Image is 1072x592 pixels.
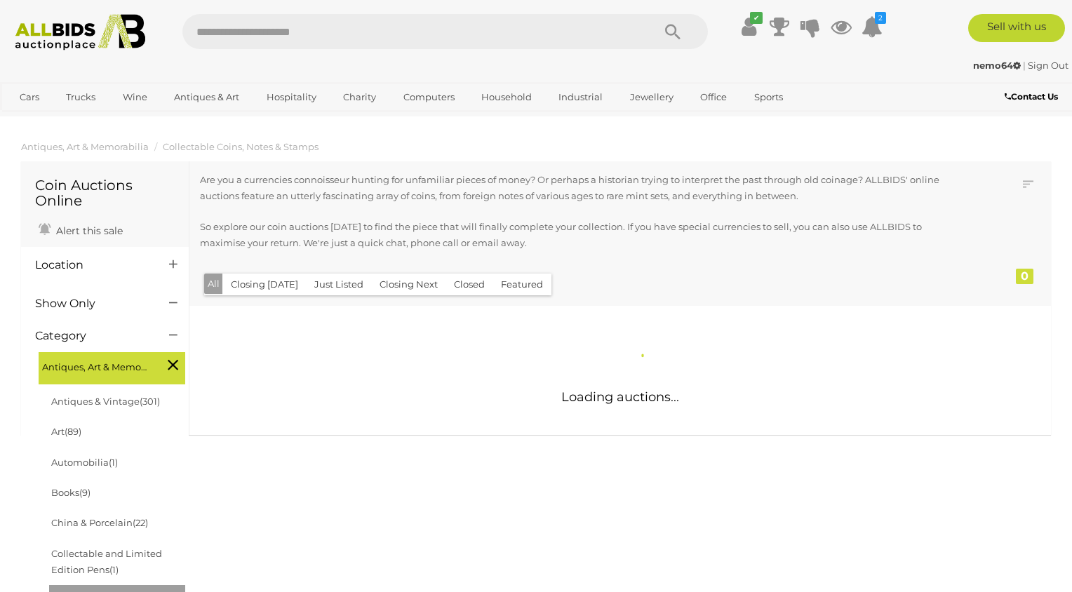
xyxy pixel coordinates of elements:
[493,274,551,295] button: Featured
[973,60,1023,71] a: nemo64
[42,356,147,375] span: Antiques, Art & Memorabilia
[11,109,128,133] a: [GEOGRAPHIC_DATA]
[165,86,248,109] a: Antiques & Art
[51,396,160,407] a: Antiques & Vintage(301)
[638,14,708,49] button: Search
[51,517,148,528] a: China & Porcelain(22)
[51,548,162,575] a: Collectable and Limited Edition Pens(1)
[21,141,149,152] a: Antiques, Art & Memorabilia
[968,14,1065,42] a: Sell with us
[51,457,118,468] a: Automobilia(1)
[1005,89,1061,105] a: Contact Us
[745,86,792,109] a: Sports
[371,274,446,295] button: Closing Next
[738,14,759,39] a: ✔
[53,224,123,237] span: Alert this sale
[109,457,118,468] span: (1)
[35,177,175,208] h1: Coin Auctions Online
[334,86,385,109] a: Charity
[35,297,148,310] h4: Show Only
[65,426,81,437] span: (89)
[549,86,612,109] a: Industrial
[133,517,148,528] span: (22)
[875,12,886,24] i: 2
[11,86,48,109] a: Cars
[1005,91,1058,102] b: Contact Us
[57,86,105,109] a: Trucks
[200,219,960,252] p: So explore our coin auctions [DATE] to find the piece that will finally complete your collection....
[862,14,883,39] a: 2
[35,330,148,342] h4: Category
[109,564,119,575] span: (1)
[200,172,960,205] p: Are you a currencies connoisseur hunting for unfamiliar pieces of money? Or perhaps a historian t...
[204,274,223,294] button: All
[472,86,541,109] a: Household
[973,60,1021,71] strong: nemo64
[1023,60,1026,71] span: |
[140,396,160,407] span: (301)
[163,141,319,152] a: Collectable Coins, Notes & Stamps
[750,12,763,24] i: ✔
[306,274,372,295] button: Just Listed
[8,14,153,51] img: Allbids.com.au
[394,86,464,109] a: Computers
[114,86,156,109] a: Wine
[79,487,91,498] span: (9)
[1016,269,1033,284] div: 0
[445,274,493,295] button: Closed
[35,259,148,271] h4: Location
[257,86,326,109] a: Hospitality
[621,86,683,109] a: Jewellery
[35,219,126,240] a: Alert this sale
[51,426,81,437] a: Art(89)
[561,389,679,405] span: Loading auctions...
[51,487,91,498] a: Books(9)
[222,274,307,295] button: Closing [DATE]
[691,86,736,109] a: Office
[1028,60,1068,71] a: Sign Out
